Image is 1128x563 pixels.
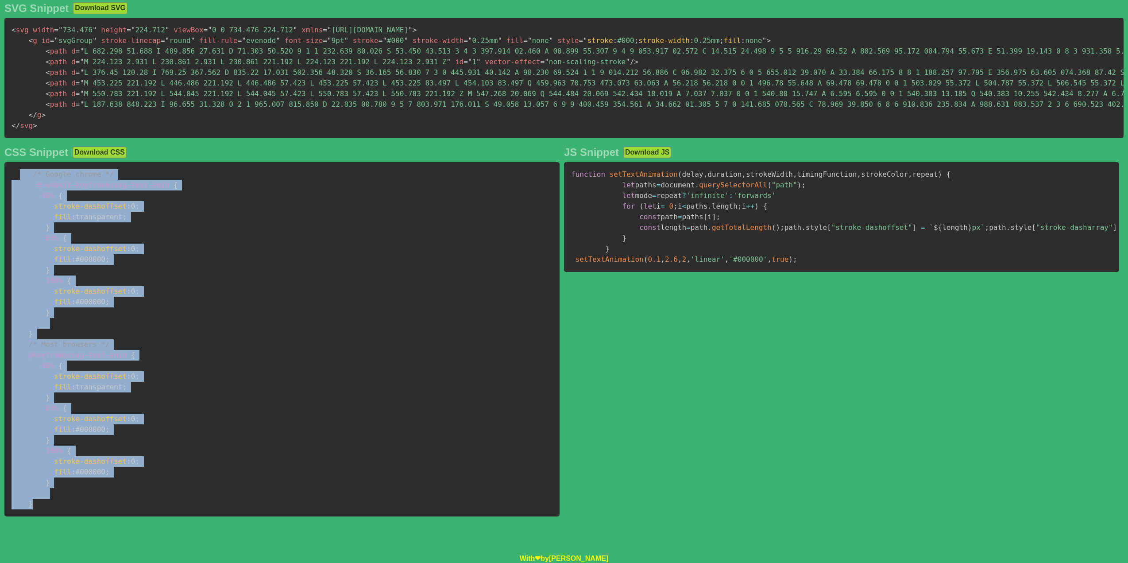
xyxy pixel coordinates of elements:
span: 60% [46,404,58,412]
span: querySelectorAll [699,181,767,189]
span: px [972,223,981,232]
span: fill [506,36,524,45]
span: = [76,47,80,55]
span: " [208,26,212,34]
span: > [41,111,46,119]
span: stroke-width [413,36,464,45]
span: path [46,100,67,109]
span: < [12,26,16,34]
span: " [549,36,553,45]
span: ` [929,223,934,232]
span: , [767,255,772,264]
span: = [127,26,131,34]
span: { [174,181,178,189]
span: ; [738,202,742,210]
span: , [793,170,797,179]
span: svg-text-anim [29,351,127,359]
span: stroke-dashoffset [54,457,127,466]
span: . [707,202,712,210]
span: [ [827,223,831,232]
span: length [934,223,972,232]
span: 'forwards' [733,191,776,200]
span: path [46,58,67,66]
span: ( [678,170,682,179]
span: < [46,79,50,87]
span: < [46,47,50,55]
span: " [626,58,630,66]
span: : [71,298,76,306]
span: " [327,26,332,34]
span: { [58,361,63,370]
span: ; [105,425,110,434]
span: fill [54,298,71,306]
span: id [41,36,50,45]
span: 224.712 [127,26,169,34]
span: fill [54,255,71,264]
span: " [545,58,549,66]
span: let [622,181,635,189]
span: : [127,202,131,210]
span: </ [29,111,37,119]
span: = [464,58,468,66]
span: 40% [41,361,54,370]
span: = [204,26,208,34]
span: fill-rule [199,36,238,45]
span: ( [772,223,776,232]
span: = [238,36,242,45]
span: ( [767,181,772,189]
span: " [344,36,349,45]
span: /* Most browsers */ [29,340,110,349]
span: = [76,89,80,98]
span: ` [981,223,985,232]
span: : [127,287,131,295]
span: " [58,26,63,34]
span: : [127,245,131,253]
span: : [71,425,76,434]
span: ) [938,170,943,179]
span: style [557,36,579,45]
span: } [968,223,972,232]
span: 2 [682,255,687,264]
span: path [46,79,67,87]
span: " [468,36,472,45]
span: = [657,181,661,189]
span: " [54,36,58,45]
span: 100% [46,276,63,285]
span: " [93,26,97,34]
span: ; [122,213,127,221]
h2: CSS Snippet [4,146,68,159]
span: : [741,36,746,45]
span: ; [105,468,110,476]
span: , [857,170,861,179]
span: ++ [746,202,754,210]
span: ; [105,298,110,306]
span: " [93,36,97,45]
span: ; [122,383,127,391]
span: stroke [353,36,379,45]
span: " [80,89,84,98]
span: " [80,100,84,109]
span: 40% [41,191,54,200]
span: d [71,47,76,55]
span: = [379,36,383,45]
span: "stroke-dashoffset" [831,223,912,232]
span: " [165,36,170,45]
span: = [541,58,545,66]
span: = [661,202,665,210]
a: [PERSON_NAME] [549,555,608,562]
span: { [67,276,71,285]
span: width [33,26,54,34]
span: { [58,191,63,200]
span: </ [12,121,20,130]
span: fill [54,213,71,221]
span: : [127,457,131,466]
span: stroke-dashoffset [54,202,127,210]
span: . [1006,223,1011,232]
span: function [571,170,605,179]
span: = [464,36,468,45]
span: let [644,202,657,210]
span: for [622,202,635,210]
span: } [46,308,50,317]
span: getTotalLength [712,223,772,232]
span: [ [1032,223,1036,232]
